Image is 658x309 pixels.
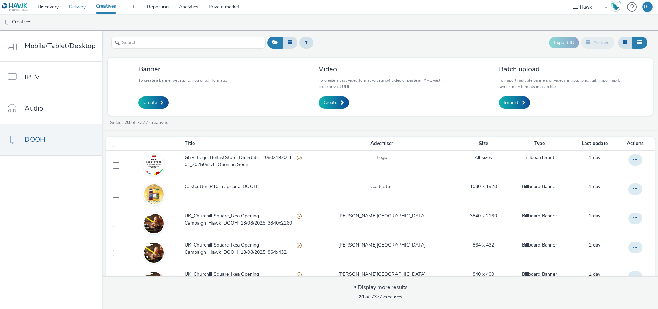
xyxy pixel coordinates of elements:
[25,41,96,51] span: Mobile/Tablet/Desktop
[524,154,555,161] a: Billboard Spot
[499,65,622,74] h3: Batch upload
[571,137,619,151] th: Last update
[589,271,600,278] a: 13 August 2025, 13:37
[522,183,557,190] a: Billboard Banner
[25,103,43,113] span: Audio
[138,77,227,83] p: To create a banner with .png, .jpg or .gif formats.
[370,183,393,190] a: Costcutter
[297,154,302,161] div: Partially valid
[549,37,579,48] button: Export ID
[499,96,530,109] a: Import
[473,271,494,278] a: 840 x 400
[144,243,164,263] img: 3ee921a0-3705-4d81-993b-6241ee0d782f.jpg
[185,271,297,285] span: UK_Churchill Square_Ikea Opening Campaign_Hawk_DOOH_13/08/2025_840x400
[459,137,508,151] th: Size
[319,77,442,90] p: To create a vast video format with .mp4 video or paste an XML vast code or vast URL.
[184,137,305,151] th: Title
[185,213,297,227] span: UK_Churchill Square_Ikea Opening Campaign_Hawk_DOOH_13/08/2025_3840x2160
[475,154,492,161] a: All sizes
[473,242,494,249] a: 864 x 432
[611,1,621,12] img: Hawk Academy
[522,242,557,249] a: Billboard Banner
[109,119,171,126] a: Select of 7377 creatives
[111,37,266,49] input: Search...
[522,213,557,219] a: Billboard Banner
[377,154,387,161] a: Lego
[297,242,302,249] div: Partially valid
[589,242,600,248] span: 1 day
[144,177,164,212] img: 800a4da0-55ca-40bf-b280-e1fb61cb3169.jpg
[185,154,304,172] a: GBR_Lego_BelfastStore_D6_Static_1080x1920_10"_20250813 ; Opening SoonPartially valid
[470,213,497,219] a: 3840 x 2160
[499,77,622,90] p: To import multiple banners or videos in .jpg, .png, .gif, .mpg, .mp4, .avi or .mov formats in a z...
[124,119,130,126] strong: 20
[319,96,349,109] a: Create
[185,271,304,288] a: UK_Churchill Square_Ikea Opening Campaign_Hawk_DOOH_13/08/2025_840x400Partially valid
[581,37,614,48] button: Archive
[589,213,600,219] span: 1 day
[508,137,571,151] th: Type
[338,271,426,278] a: [PERSON_NAME][GEOGRAPHIC_DATA]
[2,3,28,11] img: undefined Logo
[589,242,600,249] a: 13 August 2025, 13:38
[25,135,45,145] span: DOOH
[185,242,297,256] span: UK_Churchill Square_Ikea Opening Campaign_Hawk_DOOH_13/08/2025_864x432
[338,213,426,219] a: [PERSON_NAME][GEOGRAPHIC_DATA]
[358,294,402,300] span: of 7377 creatives
[185,183,260,190] span: Costcutter_P10 Tropicana_DOOH
[138,96,169,109] a: Create
[353,284,408,291] div: Display more results
[144,214,164,233] img: ac5f64e1-8c29-4401-a5c5-ebcce944e04c.jpg
[144,148,164,183] img: 6b390b11-f6e2-4c86-bdc1-21e7dbd2f43b.jpg
[305,137,459,151] th: Advertiser
[319,65,442,74] h3: Video
[589,213,600,219] a: 13 August 2025, 13:39
[611,1,624,12] a: Hawk Academy
[185,213,304,230] a: UK_Churchill Square_Ikea Opening Campaign_Hawk_DOOH_13/08/2025_3840x2160Partially valid
[25,72,40,82] span: IPTV
[589,154,600,161] span: 1 day
[138,65,227,74] h3: Banner
[632,37,647,48] button: Table
[589,271,600,277] span: 1 day
[297,213,302,220] div: Partially valid
[3,19,10,26] img: dooh
[143,99,157,106] span: Create
[185,242,304,259] a: UK_Churchill Square_Ikea Opening Campaign_Hawk_DOOH_13/08/2025_864x432Partially valid
[297,271,302,278] div: Partially valid
[358,294,364,300] strong: 20
[470,183,497,190] a: 1080 x 1920
[589,183,600,190] a: 13 August 2025, 13:46
[589,183,600,190] span: 1 day
[185,183,304,194] a: Costcutter_P10 Tropicana_DOOH
[618,137,655,151] th: Actions
[618,37,633,48] button: Grid
[338,242,426,249] a: [PERSON_NAME][GEOGRAPHIC_DATA]
[504,99,519,106] span: Import
[522,271,557,278] a: Billboard Banner
[324,99,337,106] span: Create
[144,272,164,292] img: 0fef1198-0234-4cd3-bc83-1e1e953e9bf5.jpg
[589,154,600,161] a: 13 August 2025, 15:02
[185,154,297,168] span: GBR_Lego_BelfastStore_D6_Static_1080x1920_10"_20250813 ; Opening Soon
[644,2,651,12] div: RG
